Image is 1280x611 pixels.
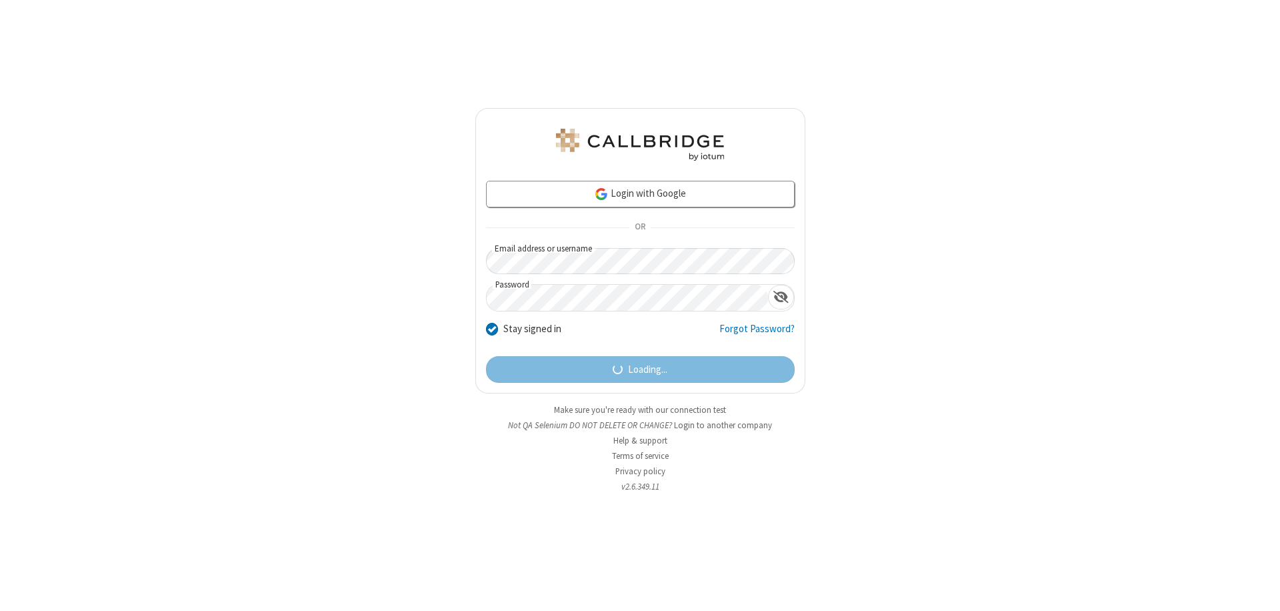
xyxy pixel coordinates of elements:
button: Loading... [486,356,795,383]
span: Loading... [628,362,667,378]
li: v2.6.349.11 [475,480,805,493]
a: Privacy policy [615,466,665,477]
div: Show password [768,285,794,310]
img: QA Selenium DO NOT DELETE OR CHANGE [553,129,727,161]
a: Terms of service [612,450,669,462]
img: google-icon.png [594,187,609,201]
a: Make sure you're ready with our connection test [554,404,726,416]
li: Not QA Selenium DO NOT DELETE OR CHANGE? [475,419,805,432]
a: Login with Google [486,181,795,207]
label: Stay signed in [503,322,561,337]
a: Help & support [613,435,667,446]
span: OR [629,219,651,237]
button: Login to another company [674,419,772,432]
input: Email address or username [486,248,795,274]
input: Password [487,285,768,311]
a: Forgot Password? [719,322,795,347]
iframe: Chat [1247,576,1270,602]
